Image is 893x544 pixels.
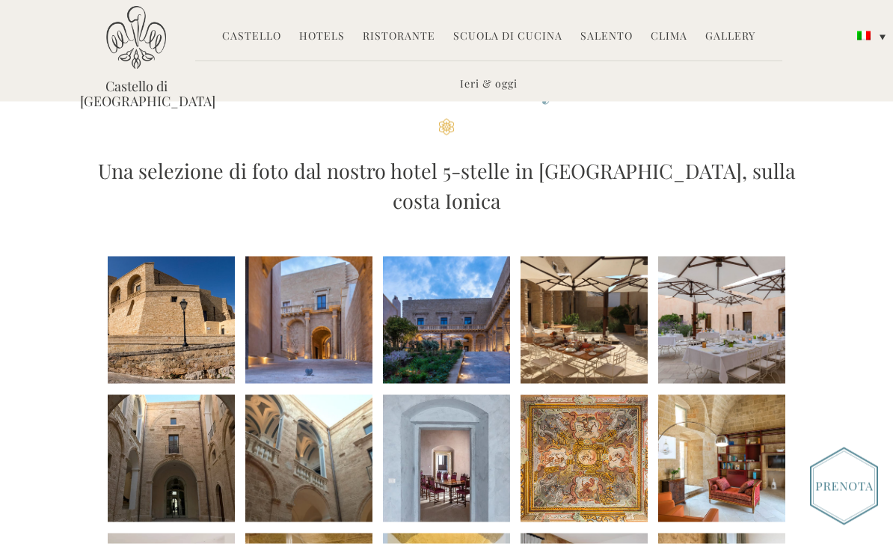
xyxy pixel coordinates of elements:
a: Clima [651,28,687,46]
a: Ieri & oggi [460,76,518,94]
a: Scuola di Cucina [453,28,562,46]
a: Ristorante [363,28,435,46]
h3: Una selezione di foto dal nostro hotel 5-stelle in [GEOGRAPHIC_DATA], sulla costa Ionica [80,156,813,216]
a: Hotels [299,28,345,46]
img: Book_Button_Italian.png [810,447,878,525]
img: Castello di Ugento [106,6,166,70]
img: Italiano [857,31,871,40]
a: Castello [222,28,281,46]
a: Salento [580,28,633,46]
a: Gallery [705,28,755,46]
a: Castello di [GEOGRAPHIC_DATA] [80,79,192,109]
